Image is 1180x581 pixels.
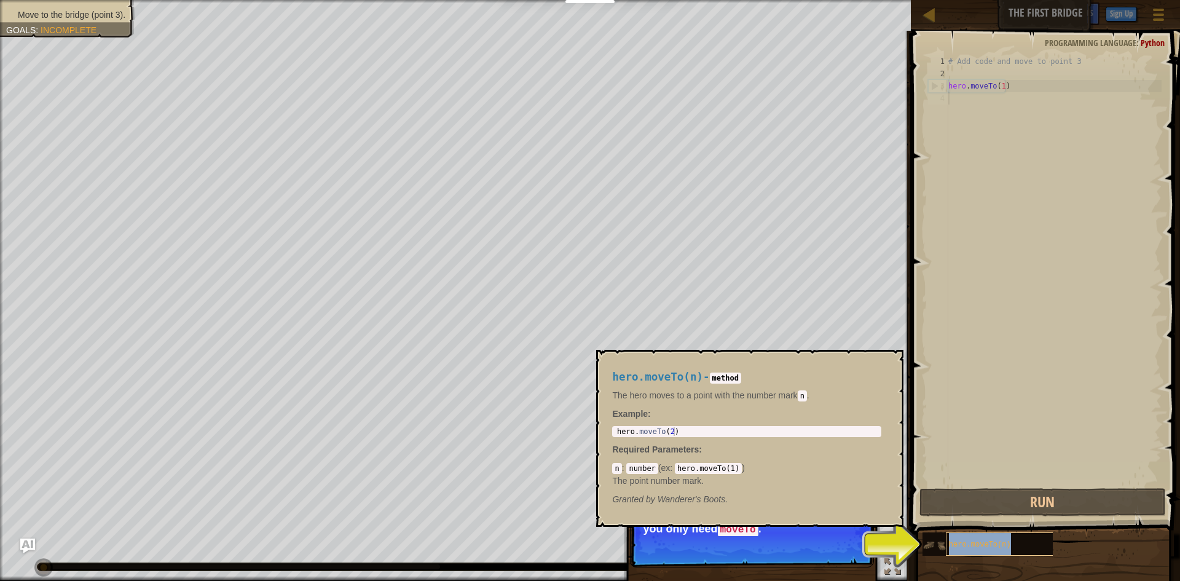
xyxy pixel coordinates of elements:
[1141,37,1165,49] span: Python
[41,25,96,35] span: Incomplete
[6,9,125,21] li: Move to the bridge (point 3).
[612,389,881,401] p: The hero moves to a point with the number mark .
[929,80,948,92] div: 3
[798,390,807,401] code: n
[1045,37,1136,49] span: Programming language
[1136,37,1141,49] span: :
[1073,7,1093,18] span: Hints
[612,371,703,383] span: hero.moveTo(n)
[612,494,728,504] em: Wanderer's Boots.
[922,534,946,557] img: portrait.png
[661,463,671,473] span: ex
[670,463,675,473] span: :
[710,373,741,384] code: method
[1034,2,1067,25] button: Ask AI
[626,463,658,474] code: number
[36,25,41,35] span: :
[18,10,125,20] span: Move to the bridge (point 3).
[612,463,621,474] code: n
[612,494,657,504] span: Granted by
[1106,7,1137,22] button: Sign Up
[928,68,948,80] div: 2
[949,540,1011,549] span: hero.moveTo(n)
[6,25,36,35] span: Goals
[928,92,948,105] div: 4
[919,488,1166,516] button: Run
[622,463,627,473] span: :
[612,409,648,419] span: Example
[1040,7,1061,18] span: Ask AI
[612,445,699,454] span: Required Parameters
[675,463,742,474] code: hero.moveTo(1)
[612,462,881,486] div: ( )
[718,523,758,537] code: moveTo
[612,371,881,383] h4: -
[612,475,881,487] p: The point number mark.
[20,539,35,553] button: Ask AI
[928,55,948,68] div: 1
[612,409,650,419] strong: :
[699,445,702,454] span: :
[1143,2,1174,31] button: Show game menu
